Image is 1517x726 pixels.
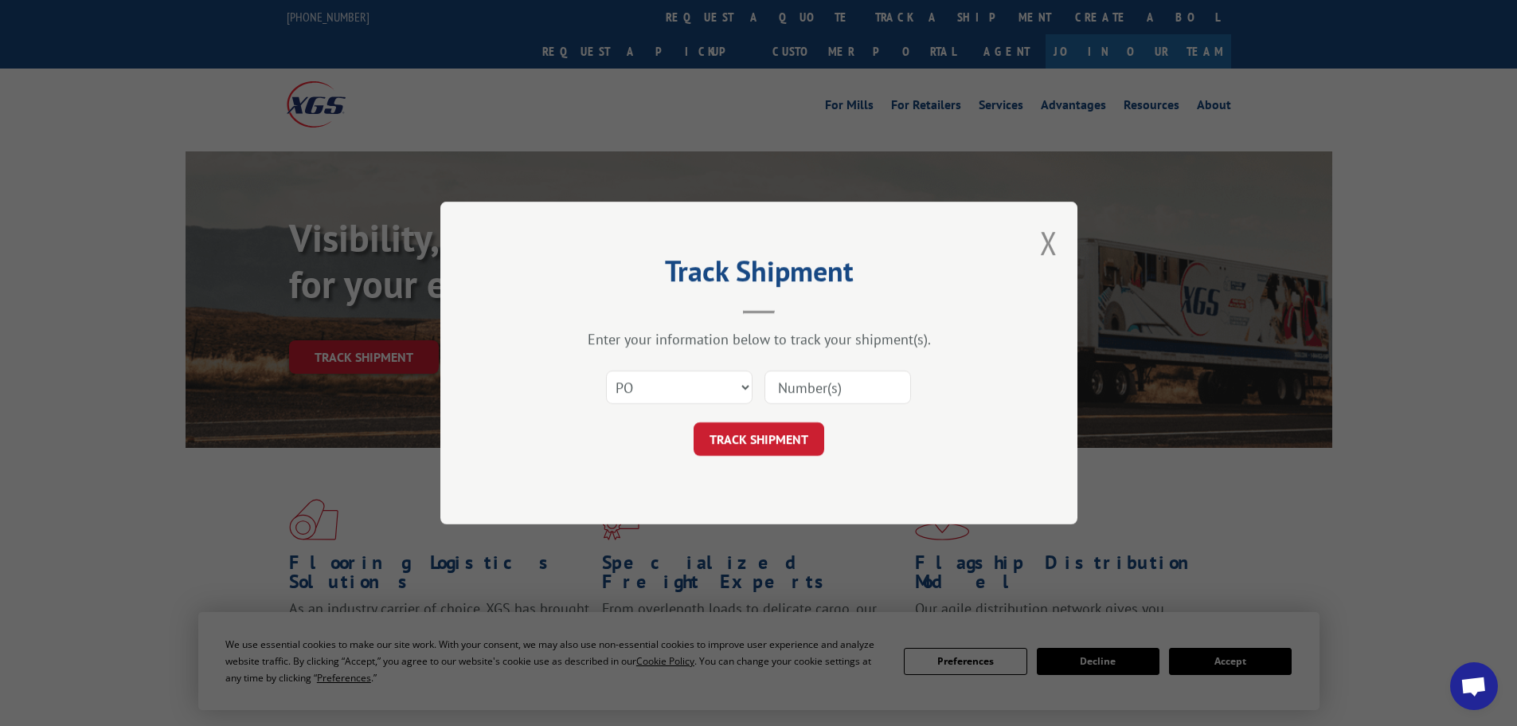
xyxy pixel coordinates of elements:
button: TRACK SHIPMENT [694,422,824,456]
div: Open chat [1450,662,1498,710]
input: Number(s) [764,371,911,404]
h2: Track Shipment [520,260,998,290]
button: Close modal [1040,222,1058,264]
div: Enter your information below to track your shipment(s). [520,330,998,348]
